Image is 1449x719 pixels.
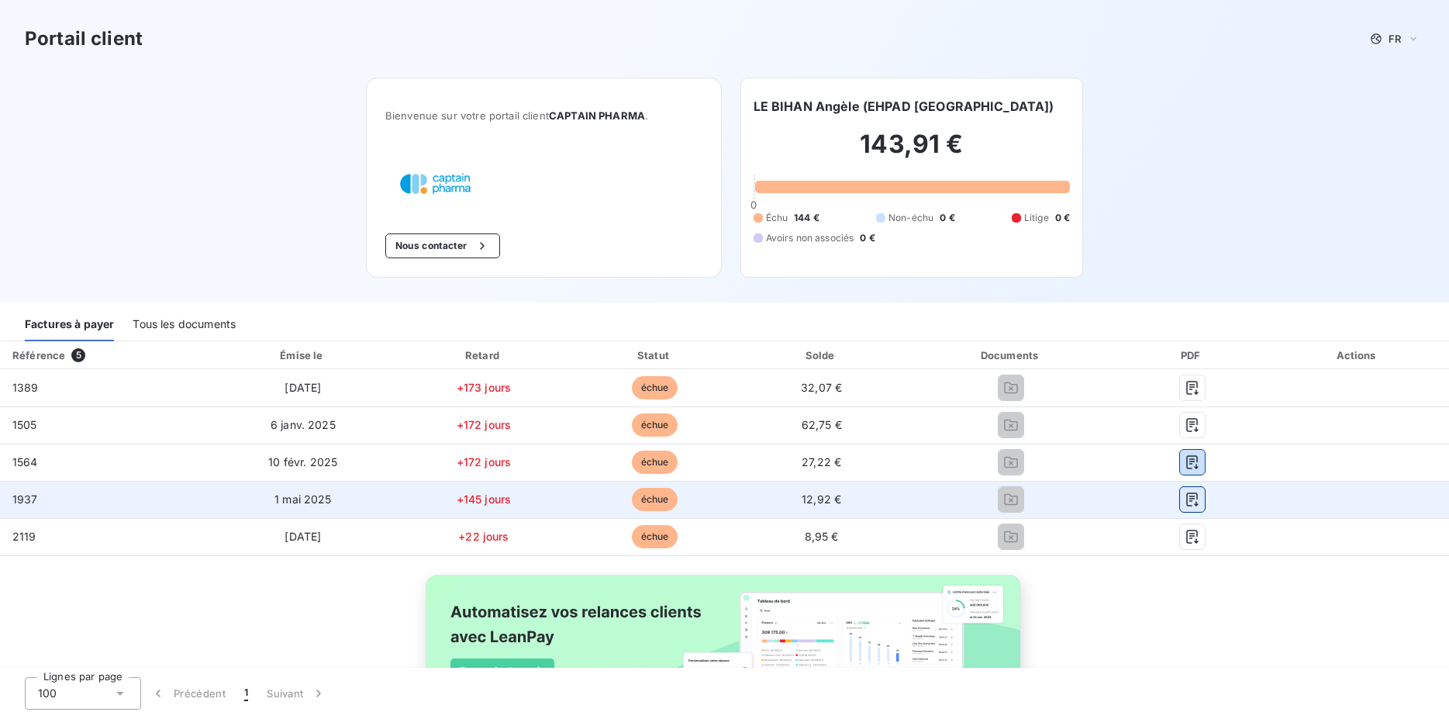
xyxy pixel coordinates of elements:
[632,413,678,437] span: échue
[457,418,512,431] span: +172 jours
[801,381,842,394] span: 32,07 €
[285,381,321,394] span: [DATE]
[268,455,337,468] span: 10 févr. 2025
[285,530,321,543] span: [DATE]
[766,231,854,245] span: Avoirs non associés
[400,347,567,363] div: Retard
[860,231,875,245] span: 0 €
[38,686,57,701] span: 100
[742,347,900,363] div: Solde
[802,493,841,506] span: 12,92 €
[12,381,39,394] span: 1389
[754,129,1071,175] h2: 143,91 €
[1121,347,1263,363] div: PDF
[458,530,509,543] span: +22 jours
[12,493,38,506] span: 1937
[632,525,678,548] span: échue
[12,418,37,431] span: 1505
[457,455,512,468] span: +172 jours
[1269,347,1446,363] div: Actions
[794,211,819,225] span: 144 €
[212,347,394,363] div: Émise le
[12,349,65,361] div: Référence
[12,530,36,543] span: 2119
[12,455,38,468] span: 1564
[271,418,336,431] span: 6 janv. 2025
[1055,211,1070,225] span: 0 €
[1389,33,1401,45] span: FR
[244,686,248,701] span: 1
[1024,211,1049,225] span: Litige
[888,211,933,225] span: Non-échu
[141,677,235,710] button: Précédent
[632,488,678,511] span: échue
[907,347,1115,363] div: Documents
[25,309,114,341] div: Factures à payer
[549,109,645,122] span: CAPTAIN PHARMA
[385,233,500,258] button: Nous contacter
[274,493,332,506] span: 1 mai 2025
[805,530,839,543] span: 8,95 €
[940,211,954,225] span: 0 €
[235,677,257,710] button: 1
[71,348,85,362] span: 5
[457,493,512,506] span: +145 jours
[754,97,1054,116] h6: LE BIHAN Angèle (EHPAD [GEOGRAPHIC_DATA])
[257,677,336,710] button: Suivant
[632,451,678,474] span: échue
[457,381,512,394] span: +173 jours
[632,376,678,399] span: échue
[133,309,236,341] div: Tous les documents
[25,25,143,53] h3: Portail client
[573,347,736,363] div: Statut
[750,199,757,211] span: 0
[385,109,702,122] span: Bienvenue sur votre portail client .
[802,418,842,431] span: 62,75 €
[802,455,841,468] span: 27,22 €
[766,211,788,225] span: Échu
[385,159,485,209] img: Company logo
